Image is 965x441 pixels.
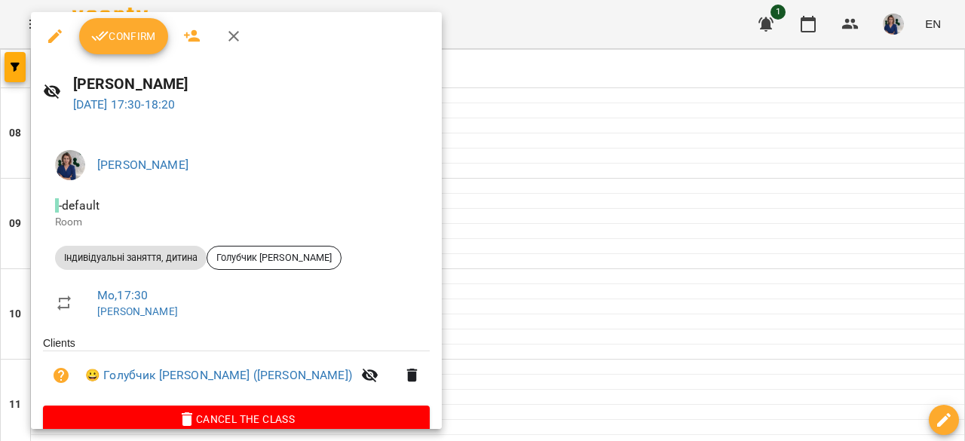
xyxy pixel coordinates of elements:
[55,198,103,213] span: - default
[97,288,148,302] a: Mo , 17:30
[43,335,430,406] ul: Clients
[55,150,85,180] img: 972e9619a9bb327d5cb6c760d1099bef.jpeg
[79,18,168,54] button: Confirm
[55,410,418,428] span: Cancel the class
[97,158,188,172] a: [PERSON_NAME]
[73,72,430,96] h6: [PERSON_NAME]
[55,215,418,230] p: Room
[97,305,178,317] a: [PERSON_NAME]
[73,97,176,112] a: [DATE] 17:30-18:20
[85,366,352,384] a: 😀 Голубчик [PERSON_NAME] ([PERSON_NAME])
[43,357,79,394] button: Unpaid. Bill the attendance?
[43,406,430,433] button: Cancel the class
[207,246,342,270] div: Голубчик [PERSON_NAME]
[55,251,207,265] span: Індивідуальні заняття, дитина
[207,251,341,265] span: Голубчик [PERSON_NAME]
[91,27,156,45] span: Confirm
